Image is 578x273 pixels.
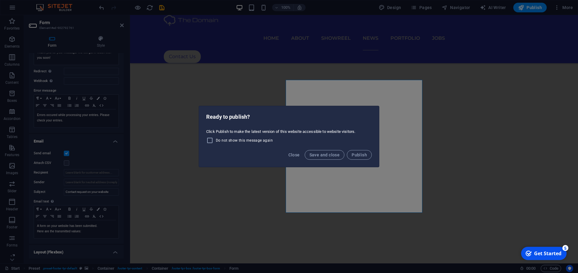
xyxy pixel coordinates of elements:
[305,150,345,160] button: Save and close
[3,2,49,16] div: Get Started 5 items remaining, 0% complete
[288,152,300,157] span: Close
[206,113,372,121] h2: Ready to publish?
[216,138,273,143] span: Do not show this message again
[347,150,372,160] button: Publish
[352,152,367,157] span: Publish
[16,6,44,12] div: Get Started
[286,150,302,160] button: Close
[45,1,51,7] div: 5
[309,152,340,157] span: Save and close
[199,127,379,146] div: Click Publish to make the latest version of this website accessible to website visitors.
